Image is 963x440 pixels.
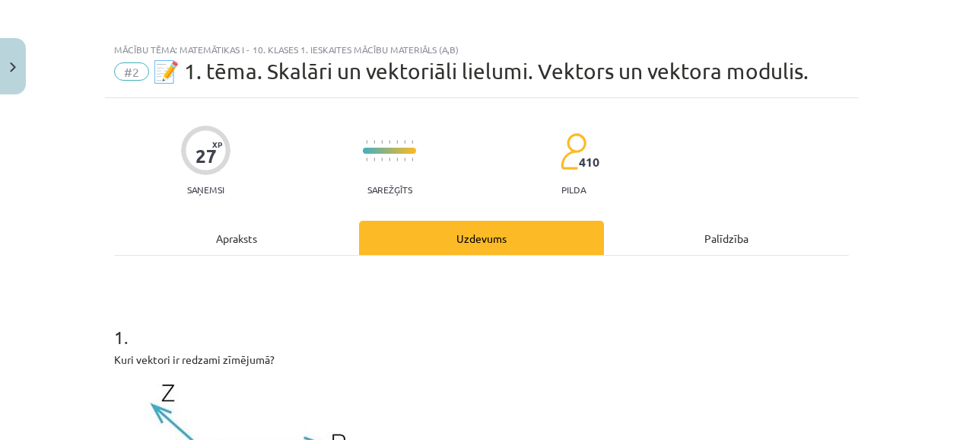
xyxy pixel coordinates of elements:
p: pilda [561,184,586,195]
div: 27 [195,145,217,167]
img: icon-short-line-57e1e144782c952c97e751825c79c345078a6d821885a25fce030b3d8c18986b.svg [366,158,367,161]
h1: 1 . [114,300,849,347]
div: Mācību tēma: Matemātikas i - 10. klases 1. ieskaites mācību materiāls (a,b) [114,44,849,55]
div: Apraksts [114,221,359,255]
img: icon-short-line-57e1e144782c952c97e751825c79c345078a6d821885a25fce030b3d8c18986b.svg [389,140,390,144]
img: icon-short-line-57e1e144782c952c97e751825c79c345078a6d821885a25fce030b3d8c18986b.svg [412,158,413,161]
img: icon-short-line-57e1e144782c952c97e751825c79c345078a6d821885a25fce030b3d8c18986b.svg [412,140,413,144]
span: 410 [579,155,599,169]
img: icon-short-line-57e1e144782c952c97e751825c79c345078a6d821885a25fce030b3d8c18986b.svg [381,140,383,144]
img: icon-short-line-57e1e144782c952c97e751825c79c345078a6d821885a25fce030b3d8c18986b.svg [396,158,398,161]
img: icon-short-line-57e1e144782c952c97e751825c79c345078a6d821885a25fce030b3d8c18986b.svg [373,140,375,144]
img: icon-short-line-57e1e144782c952c97e751825c79c345078a6d821885a25fce030b3d8c18986b.svg [381,158,383,161]
span: 📝 1. tēma. Skalāri un vektoriāli lielumi. Vektors un vektora modulis. [153,59,809,84]
img: icon-short-line-57e1e144782c952c97e751825c79c345078a6d821885a25fce030b3d8c18986b.svg [389,158,390,161]
img: icon-short-line-57e1e144782c952c97e751825c79c345078a6d821885a25fce030b3d8c18986b.svg [366,140,367,144]
div: Uzdevums [359,221,604,255]
p: Sarežģīts [367,184,412,195]
img: icon-short-line-57e1e144782c952c97e751825c79c345078a6d821885a25fce030b3d8c18986b.svg [404,158,405,161]
p: Kuri vektori ir redzami zīmējumā? [114,352,849,368]
img: icon-short-line-57e1e144782c952c97e751825c79c345078a6d821885a25fce030b3d8c18986b.svg [396,140,398,144]
div: Palīdzība [604,221,849,255]
p: Saņemsi [181,184,230,195]
img: students-c634bb4e5e11cddfef0936a35e636f08e4e9abd3cc4e673bd6f9a4125e45ecb1.svg [560,132,586,171]
img: icon-short-line-57e1e144782c952c97e751825c79c345078a6d821885a25fce030b3d8c18986b.svg [373,158,375,161]
img: icon-short-line-57e1e144782c952c97e751825c79c345078a6d821885a25fce030b3d8c18986b.svg [404,140,405,144]
img: icon-close-lesson-0947bae3869378f0d4975bcd49f059093ad1ed9edebbc8119c70593378902aed.svg [10,62,16,72]
span: #2 [114,62,149,81]
span: XP [212,140,222,148]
